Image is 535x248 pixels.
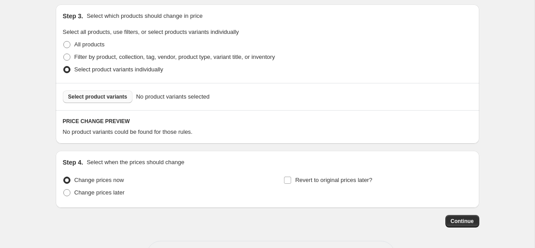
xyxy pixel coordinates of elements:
[86,158,184,167] p: Select when the prices should change
[86,12,202,21] p: Select which products should change in price
[63,128,193,135] span: No product variants could be found for those rules.
[74,66,163,73] span: Select product variants individually
[451,218,474,225] span: Continue
[136,92,210,101] span: No product variants selected
[74,54,275,60] span: Filter by product, collection, tag, vendor, product type, variant title, or inventory
[295,177,372,183] span: Revert to original prices later?
[63,29,239,35] span: Select all products, use filters, or select products variants individually
[63,12,83,21] h2: Step 3.
[63,158,83,167] h2: Step 4.
[74,41,105,48] span: All products
[68,93,128,100] span: Select product variants
[445,215,479,227] button: Continue
[74,189,125,196] span: Change prices later
[63,118,472,125] h6: PRICE CHANGE PREVIEW
[74,177,124,183] span: Change prices now
[63,91,133,103] button: Select product variants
